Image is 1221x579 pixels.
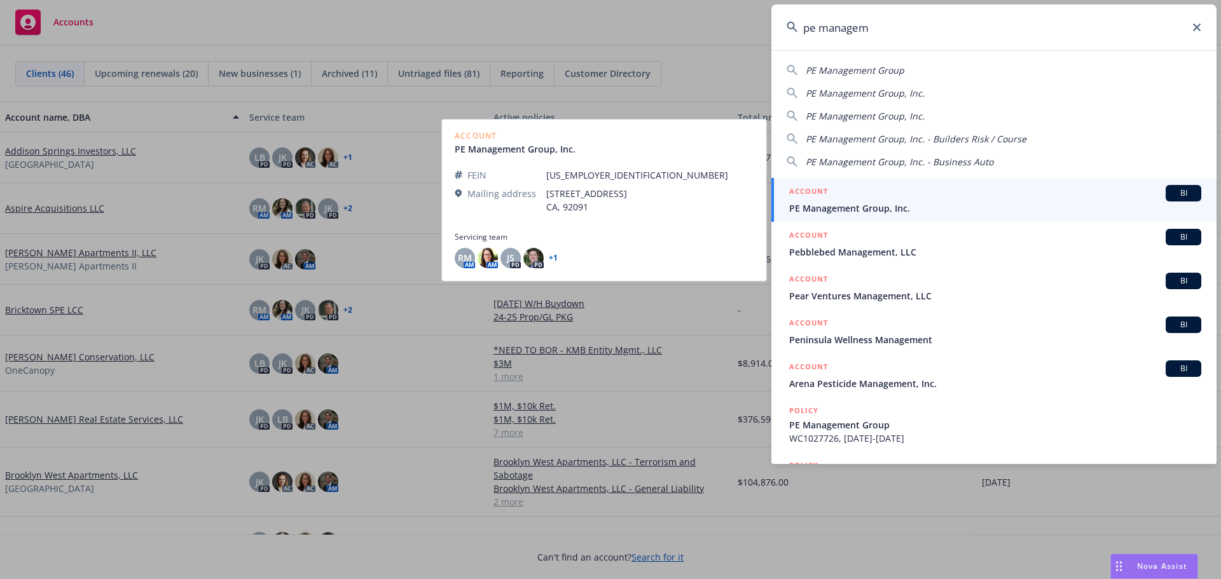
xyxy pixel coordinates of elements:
[806,110,925,122] span: PE Management Group, Inc.
[1171,363,1196,374] span: BI
[1137,561,1187,571] span: Nova Assist
[1171,319,1196,330] span: BI
[1110,554,1198,579] button: Nova Assist
[771,353,1217,397] a: ACCOUNTBIArena Pesticide Management, Inc.
[789,333,1201,346] span: Peninsula Wellness Management
[771,452,1217,507] a: POLICY
[1111,554,1127,578] div: Drag to move
[1171,275,1196,287] span: BI
[806,133,1026,145] span: PE Management Group, Inc. - Builders Risk / Course
[789,245,1201,259] span: Pebblebed Management, LLC
[771,266,1217,310] a: ACCOUNTBIPear Ventures Management, LLC
[806,87,925,99] span: PE Management Group, Inc.
[789,289,1201,303] span: Pear Ventures Management, LLC
[1171,187,1196,199] span: BI
[771,310,1217,353] a: ACCOUNTBIPeninsula Wellness Management
[771,222,1217,266] a: ACCOUNTBIPebblebed Management, LLC
[1171,231,1196,243] span: BI
[789,459,818,472] h5: POLICY
[789,229,828,244] h5: ACCOUNT
[789,317,828,332] h5: ACCOUNT
[789,432,1201,445] span: WC1027726, [DATE]-[DATE]
[806,64,904,76] span: PE Management Group
[789,201,1201,215] span: PE Management Group, Inc.
[789,360,828,376] h5: ACCOUNT
[771,4,1217,50] input: Search...
[771,397,1217,452] a: POLICYPE Management GroupWC1027726, [DATE]-[DATE]
[789,404,818,417] h5: POLICY
[806,156,993,168] span: PE Management Group, Inc. - Business Auto
[789,377,1201,390] span: Arena Pesticide Management, Inc.
[789,418,1201,432] span: PE Management Group
[789,185,828,200] h5: ACCOUNT
[789,273,828,288] h5: ACCOUNT
[771,178,1217,222] a: ACCOUNTBIPE Management Group, Inc.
